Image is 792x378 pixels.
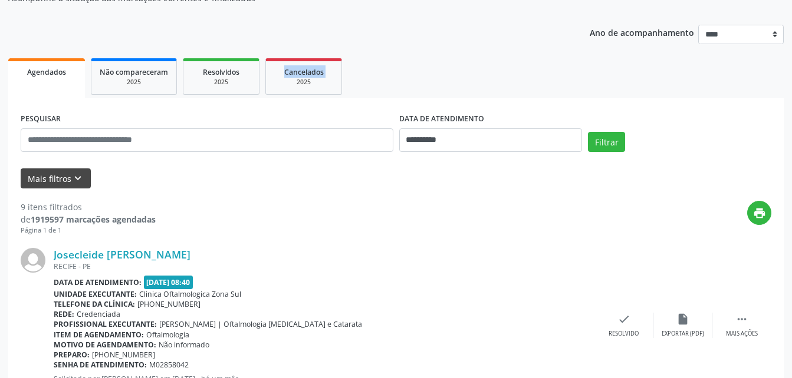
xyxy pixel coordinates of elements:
[100,67,168,77] span: Não compareceram
[21,213,156,226] div: de
[617,313,630,326] i: check
[27,67,66,77] span: Agendados
[54,350,90,360] b: Preparo:
[21,201,156,213] div: 9 itens filtrados
[747,201,771,225] button: print
[662,330,704,338] div: Exportar (PDF)
[54,330,144,340] b: Item de agendamento:
[144,276,193,289] span: [DATE] 08:40
[609,330,639,338] div: Resolvido
[54,248,190,261] a: Josecleide [PERSON_NAME]
[54,277,142,287] b: Data de atendimento:
[100,78,168,87] div: 2025
[54,340,156,350] b: Motivo de agendamento:
[149,360,189,370] span: M02858042
[676,313,689,326] i: insert_drive_file
[588,132,625,152] button: Filtrar
[735,313,748,326] i: 
[139,289,241,299] span: Clinica Oftalmologica Zona Sul
[274,78,333,87] div: 2025
[726,330,758,338] div: Mais ações
[21,168,91,189] button: Mais filtroskeyboard_arrow_down
[77,309,120,319] span: Credenciada
[54,289,137,299] b: Unidade executante:
[71,172,84,185] i: keyboard_arrow_down
[203,67,239,77] span: Resolvidos
[146,330,189,340] span: Oftalmologia
[399,110,484,128] label: DATA DE ATENDIMENTO
[753,207,766,220] i: print
[54,261,594,271] div: RECIFE - PE
[54,360,147,370] b: Senha de atendimento:
[137,299,201,309] span: [PHONE_NUMBER]
[54,319,157,329] b: Profissional executante:
[590,25,694,39] p: Ano de acompanhamento
[31,214,156,225] strong: 1919597 marcações agendadas
[21,226,156,236] div: Página 1 de 1
[159,319,362,329] span: [PERSON_NAME] | Oftalmologia [MEDICAL_DATA] e Catarata
[159,340,209,350] span: Não informado
[92,350,155,360] span: [PHONE_NUMBER]
[192,78,251,87] div: 2025
[54,299,135,309] b: Telefone da clínica:
[284,67,324,77] span: Cancelados
[54,309,74,319] b: Rede:
[21,110,61,128] label: PESQUISAR
[21,248,45,273] img: img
